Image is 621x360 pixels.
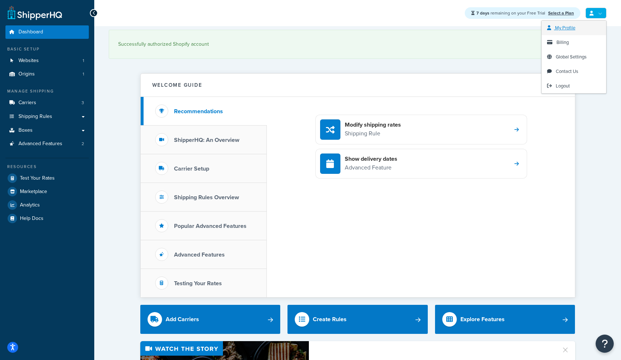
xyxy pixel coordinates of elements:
[18,127,33,134] span: Boxes
[20,202,40,208] span: Analytics
[542,50,606,64] a: Global Settings
[476,10,489,16] strong: 7 days
[345,121,401,129] h4: Modify shipping rates
[596,335,614,353] button: Open Resource Center
[313,314,347,324] div: Create Rules
[18,71,35,77] span: Origins
[5,110,89,123] a: Shipping Rules
[140,305,281,334] a: Add Carriers
[5,25,89,39] a: Dashboard
[287,305,428,334] a: Create Rules
[5,96,89,110] a: Carriers3
[18,58,39,64] span: Websites
[460,314,505,324] div: Explore Features
[5,54,89,67] li: Websites
[5,164,89,170] div: Resources
[18,100,36,106] span: Carriers
[82,141,84,147] span: 2
[556,39,569,46] span: Billing
[174,137,239,143] h3: ShipperHQ: An Overview
[556,68,578,75] span: Contact Us
[82,100,84,106] span: 3
[5,67,89,81] a: Origins1
[5,88,89,94] div: Manage Shipping
[18,114,52,120] span: Shipping Rules
[18,141,62,147] span: Advanced Features
[174,280,222,287] h3: Testing Your Rates
[555,24,575,31] span: My Profile
[5,124,89,137] a: Boxes
[542,21,606,35] a: My Profile
[542,79,606,93] a: Logout
[5,137,89,151] li: Advanced Features
[5,67,89,81] li: Origins
[174,194,239,201] h3: Shipping Rules Overview
[83,58,84,64] span: 1
[152,82,202,88] h2: Welcome Guide
[548,10,574,16] a: Select a Plan
[5,96,89,110] li: Carriers
[542,35,606,50] a: Billing
[174,223,247,229] h3: Popular Advanced Features
[5,46,89,52] div: Basic Setup
[5,137,89,151] a: Advanced Features2
[345,163,397,172] p: Advanced Feature
[174,108,223,115] h3: Recommendations
[345,155,397,163] h4: Show delivery dates
[345,129,401,138] p: Shipping Rule
[556,82,570,89] span: Logout
[5,199,89,212] a: Analytics
[174,251,225,258] h3: Advanced Features
[18,29,43,35] span: Dashboard
[556,53,587,60] span: Global Settings
[83,71,84,77] span: 1
[5,54,89,67] a: Websites1
[476,10,546,16] span: remaining on your Free Trial
[20,175,55,181] span: Test Your Rates
[542,64,606,79] a: Contact Us
[20,216,44,222] span: Help Docs
[118,39,597,49] div: Successfully authorized Shopify account
[435,305,575,334] a: Explore Features
[174,165,209,172] h3: Carrier Setup
[5,212,89,225] a: Help Docs
[20,189,47,195] span: Marketplace
[141,74,575,97] button: Welcome Guide
[5,172,89,185] a: Test Your Rates
[166,314,199,324] div: Add Carriers
[5,185,89,198] a: Marketplace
